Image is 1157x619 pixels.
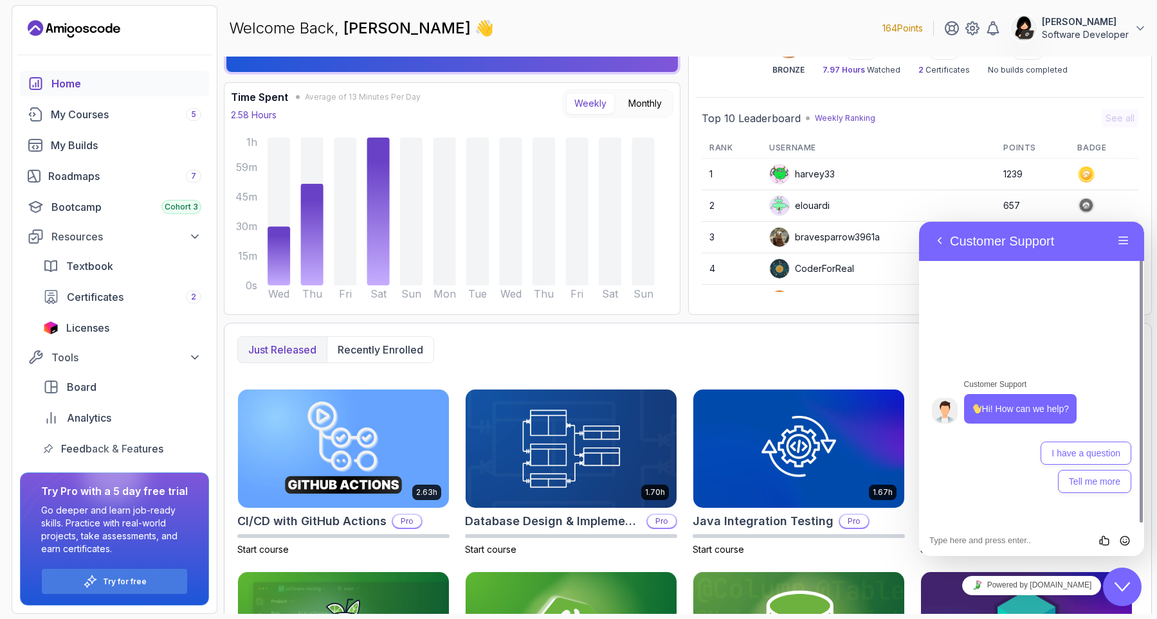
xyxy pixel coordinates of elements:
[237,389,450,556] a: CI/CD with GitHub Actions card2.63hCI/CD with GitHub ActionsProStart course
[35,253,209,279] a: textbook
[51,107,201,122] div: My Courses
[51,229,201,244] div: Resources
[20,194,209,220] a: bootcamp
[693,512,834,530] h2: Java Integration Testing
[51,199,201,215] div: Bootcamp
[20,225,209,248] button: Resources
[769,258,854,279] div: CoderForReal
[28,19,120,39] a: Landing page
[237,544,289,555] span: Start course
[566,93,615,114] button: Weekly
[769,290,882,310] div: wildmongoosefb425
[648,515,676,528] p: Pro
[770,196,789,215] img: default monster avatar
[235,191,257,203] tspan: 45m
[693,544,744,555] span: Start course
[51,138,201,153] div: My Builds
[769,164,835,184] div: harvey33
[43,321,59,334] img: jetbrains icon
[769,195,830,216] div: elouardi
[702,138,761,159] th: Rank
[702,222,761,253] td: 3
[433,288,456,300] tspan: Mon
[339,288,352,300] tspan: Fri
[67,289,123,305] span: Certificates
[191,292,196,302] span: 2
[20,132,209,158] a: builds
[238,250,257,262] tspan: 15m
[231,89,288,105] h3: Time Spent
[229,18,494,39] p: Welcome Back,
[988,65,1068,75] p: No builds completed
[41,504,188,555] p: Go deeper and learn job-ready skills. Practice with real-world projects, take assessments, and ea...
[919,571,1144,600] iframe: chat widget
[873,487,893,498] p: 1.67h
[770,228,789,247] img: user profile image
[996,190,1070,222] td: 657
[468,288,487,300] tspan: Tue
[1070,138,1138,159] th: Badge
[475,18,494,39] span: 👋
[1012,16,1036,40] img: user profile image
[237,512,387,530] h2: CI/CD with GitHub Actions
[305,92,421,102] span: Average of 13 Minutes Per Day
[918,65,970,75] p: Certificates
[51,350,201,365] div: Tools
[465,512,641,530] h2: Database Design & Implementation
[103,577,147,587] a: Try for free
[770,291,789,310] img: user profile image
[919,222,1144,556] iframe: chat widget
[191,109,196,120] span: 5
[633,288,653,300] tspan: Sun
[465,544,516,555] span: Start course
[67,410,111,426] span: Analytics
[236,220,257,233] tspan: 30m
[770,165,789,184] img: default monster avatar
[165,202,198,212] span: Cohort 3
[882,22,923,35] p: 164 Points
[246,136,257,148] tspan: 1h
[343,19,475,37] span: [PERSON_NAME]
[620,93,670,114] button: Monthly
[191,171,196,181] span: 7
[570,288,583,300] tspan: Fri
[231,109,277,121] p: 2.58 Hours
[823,65,900,75] p: Watched
[302,288,322,300] tspan: Thu
[35,315,209,341] a: licenses
[66,258,113,274] span: Textbook
[401,288,421,300] tspan: Sun
[48,168,201,184] div: Roadmaps
[35,374,209,400] a: board
[1042,28,1129,41] p: Software Developer
[702,285,761,316] td: 5
[370,288,387,300] tspan: Sat
[1103,568,1144,606] iframe: chat widget
[534,288,554,300] tspan: Thu
[761,138,996,159] th: Username
[465,389,677,556] a: Database Design & Implementation card1.70hDatabase Design & ImplementationProStart course
[840,515,868,528] p: Pro
[693,389,905,556] a: Java Integration Testing card1.67hJava Integration TestingProStart course
[20,102,209,127] a: courses
[645,487,665,498] p: 1.70h
[61,441,163,456] span: Feedback & Features
[772,65,805,75] p: BRONZE
[996,138,1070,159] th: Points
[500,288,522,300] tspan: Wed
[338,342,423,357] p: Recently enrolled
[770,259,789,278] img: user profile image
